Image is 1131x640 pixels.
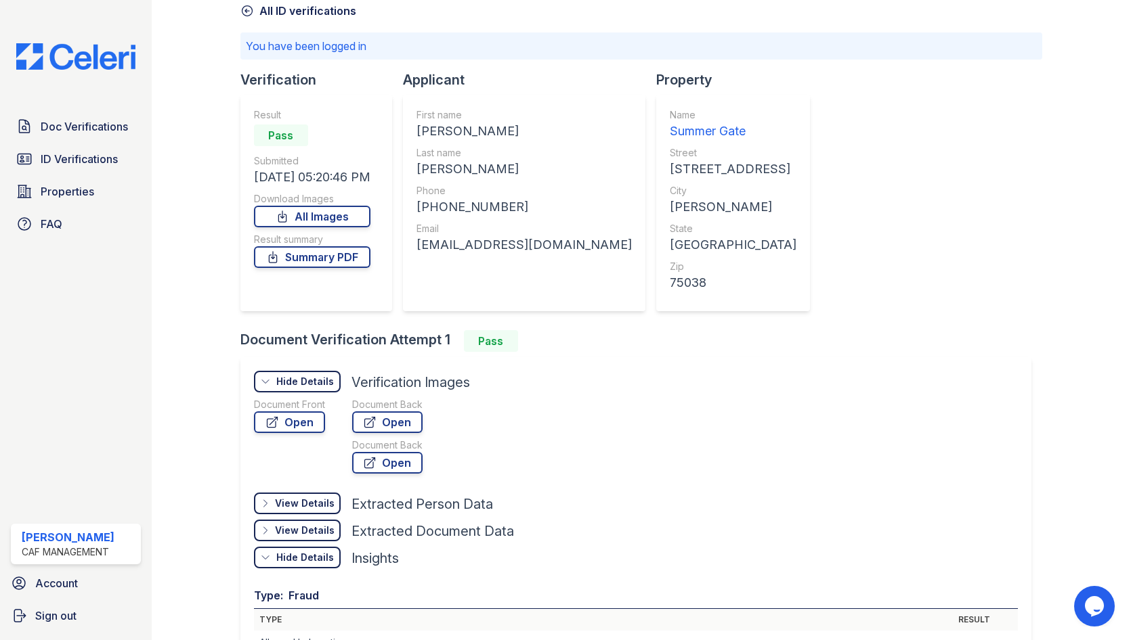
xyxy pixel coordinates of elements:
div: Property [656,70,821,89]
div: Extracted Document Data [351,522,514,541]
div: Type: Fraud [254,587,1019,609]
a: Doc Verifications [11,113,141,140]
th: Result [953,609,1018,631]
span: Sign out [35,608,77,624]
div: [PERSON_NAME] [22,529,114,545]
span: FAQ [41,216,62,232]
div: Last name [417,146,632,160]
div: Email [417,222,632,235]
div: Zip [670,260,796,273]
div: [PERSON_NAME] [670,198,796,216]
div: Pass [464,330,518,352]
div: Result summary [254,233,370,246]
a: Open [254,411,325,433]
div: Insights [351,549,399,568]
a: Sign out [5,602,146,629]
span: Account [35,575,78,591]
div: City [670,184,796,198]
div: Submitted [254,154,370,168]
div: Applicant [403,70,656,89]
div: CAF Management [22,545,114,559]
div: First name [417,108,632,122]
span: ID Verifications [41,151,118,167]
div: Document Front [254,398,325,411]
p: You have been logged in [246,38,1038,54]
a: Summary PDF [254,246,370,268]
div: Result [254,108,370,122]
div: Street [670,146,796,160]
div: Summer Gate [670,122,796,141]
span: Properties [41,183,94,200]
div: View Details [275,524,335,537]
div: Phone [417,184,632,198]
div: Document Verification Attempt 1 [240,330,1043,352]
div: Document Back [352,398,423,411]
th: Type [254,609,954,631]
div: Extracted Person Data [351,495,493,513]
a: Open [352,411,423,433]
div: Download Images [254,192,370,206]
div: [EMAIL_ADDRESS][DOMAIN_NAME] [417,235,632,254]
div: [STREET_ADDRESS] [670,160,796,179]
iframe: chat widget [1074,586,1117,626]
div: Pass [254,124,308,146]
div: [PERSON_NAME] [417,160,632,179]
a: FAQ [11,210,141,237]
a: Properties [11,178,141,205]
div: [PHONE_NUMBER] [417,198,632,216]
div: 75038 [670,273,796,292]
a: Account [5,570,146,597]
a: Name Summer Gate [670,108,796,141]
img: CE_Logo_Blue-a8612792a0a2168367f1c8372b55b34899dd931a85d93a1a3d3e32e68fde9ad4.png [5,43,146,70]
a: Open [352,452,423,474]
div: Name [670,108,796,122]
div: [PERSON_NAME] [417,122,632,141]
div: State [670,222,796,235]
div: View Details [275,497,335,510]
div: Hide Details [276,375,334,388]
div: Verification [240,70,403,89]
div: Verification Images [351,373,470,392]
span: Doc Verifications [41,118,128,135]
div: Document Back [352,438,423,452]
a: ID Verifications [11,145,141,173]
a: All Images [254,206,370,227]
div: [DATE] 05:20:46 PM [254,168,370,187]
div: Hide Details [276,551,334,564]
div: [GEOGRAPHIC_DATA] [670,235,796,254]
a: All ID verifications [240,3,356,19]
